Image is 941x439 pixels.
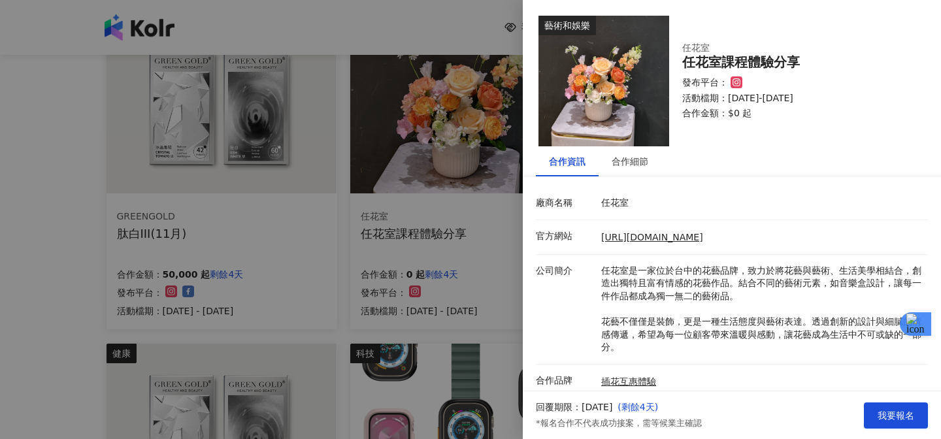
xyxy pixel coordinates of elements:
div: 藝術和娛樂 [538,16,596,35]
div: 合作細節 [612,154,648,169]
p: 活動檔期：[DATE]-[DATE] [682,92,912,105]
p: 官方網站 [536,230,595,243]
div: 任花室 [682,42,891,55]
img: 插花互惠體驗 [538,16,669,146]
p: *報名合作不代表成功接案，需等候業主確認 [536,417,702,429]
button: 我要報名 [864,402,928,429]
p: 任花室是一家位於台中的花藝品牌，致力於將花藝與藝術、生活美學相結合，創造出獨特且富有情感的花藝作品。結合不同的藝術元素，如音樂盒設計，讓每一件作品都成為獨一無二的藝術品。 花藝不僅僅是裝飾，更是... [601,265,921,354]
p: 合作金額： $0 起 [682,107,912,120]
p: 公司簡介 [536,265,595,278]
p: 發布平台： [682,76,728,89]
a: [URL][DOMAIN_NAME] [601,232,703,242]
div: 任花室課程體驗分享 [682,55,912,70]
p: 廠商名稱 [536,197,595,210]
p: 回覆期限：[DATE] [536,401,612,414]
p: 任花室 [601,197,921,210]
p: ( 剩餘4天 ) [618,401,701,414]
div: 合作資訊 [549,154,586,169]
p: 合作品牌 [536,374,595,387]
a: 插花互惠體驗 [601,376,921,389]
span: 我要報名 [878,410,914,421]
